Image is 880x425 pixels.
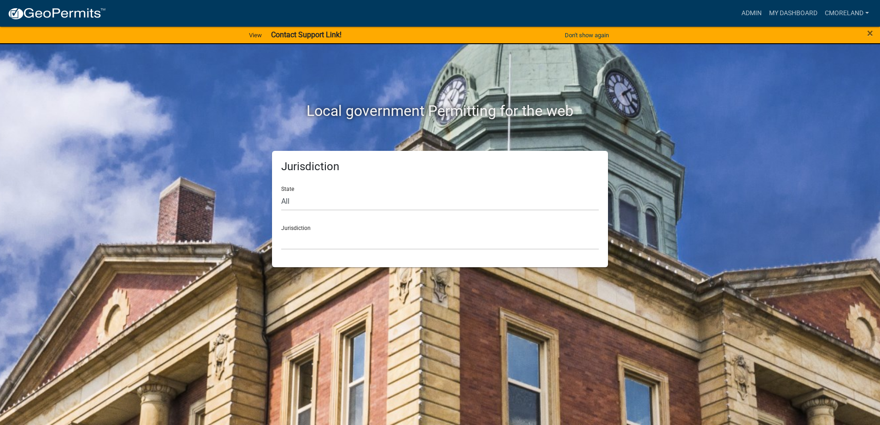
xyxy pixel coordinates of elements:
[271,30,342,39] strong: Contact Support Link!
[821,5,873,22] a: cmoreland
[867,28,873,39] button: Close
[185,102,695,120] h2: Local government Permitting for the web
[245,28,266,43] a: View
[867,27,873,40] span: ×
[281,160,599,173] h5: Jurisdiction
[765,5,821,22] a: My Dashboard
[561,28,613,43] button: Don't show again
[738,5,765,22] a: Admin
